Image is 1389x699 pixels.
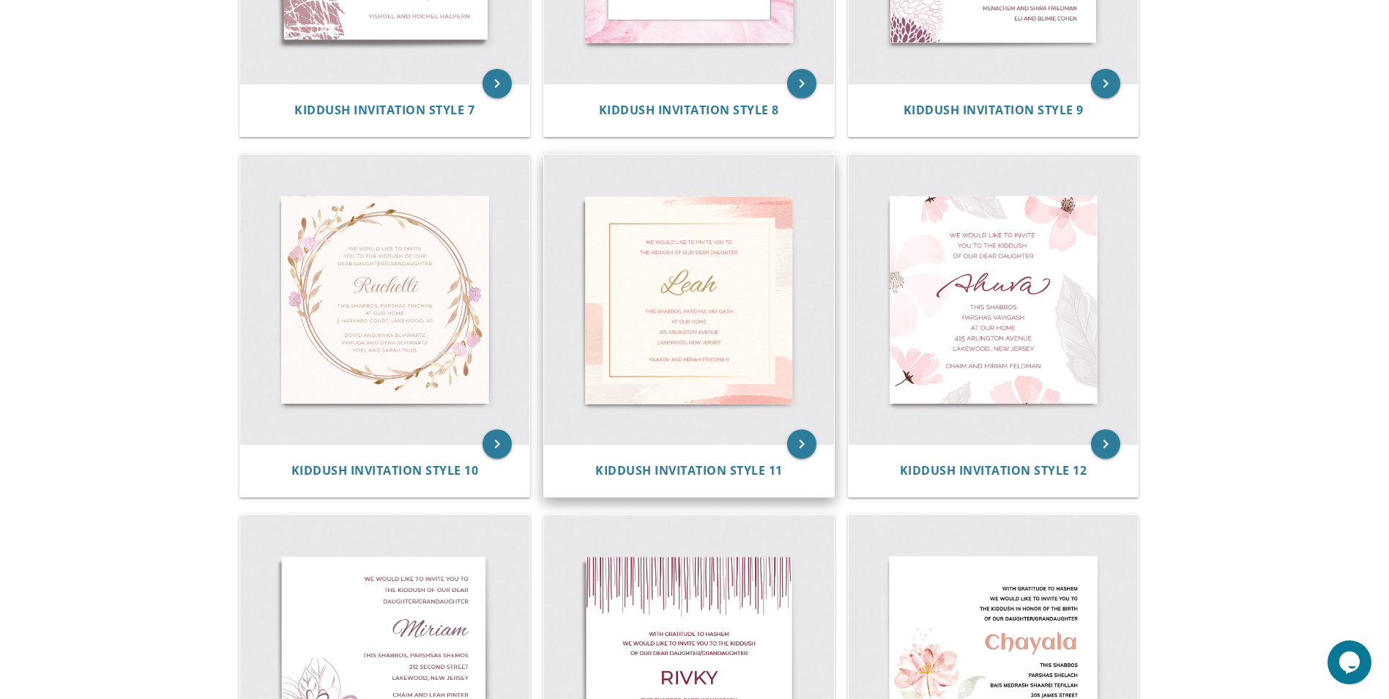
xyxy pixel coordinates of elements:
span: Kiddush Invitation Style 9 [904,102,1084,118]
span: Kiddush Invitation Style 11 [595,462,783,478]
a: Kiddush Invitation Style 12 [900,464,1087,478]
span: Kiddush Invitation Style 8 [599,102,779,118]
a: keyboard_arrow_right [1091,429,1120,459]
a: Kiddush Invitation Style 10 [291,464,479,478]
a: keyboard_arrow_right [483,429,512,459]
img: Kiddush Invitation Style 12 [849,155,1139,445]
a: keyboard_arrow_right [787,69,816,98]
a: keyboard_arrow_right [483,69,512,98]
span: Kiddush Invitation Style 12 [900,462,1087,478]
img: Kiddush Invitation Style 10 [240,155,530,445]
span: Kiddush Invitation Style 7 [294,102,474,118]
img: Kiddush Invitation Style 11 [544,155,834,445]
a: Kiddush Invitation Style 9 [904,103,1084,117]
span: Kiddush Invitation Style 10 [291,462,479,478]
a: Kiddush Invitation Style 11 [595,464,783,478]
iframe: chat widget [1327,640,1374,684]
a: keyboard_arrow_right [1091,69,1120,98]
a: Kiddush Invitation Style 8 [599,103,779,117]
a: Kiddush Invitation Style 7 [294,103,474,117]
a: keyboard_arrow_right [787,429,816,459]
